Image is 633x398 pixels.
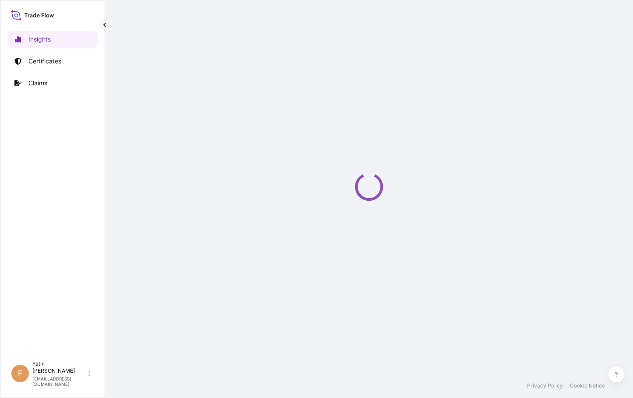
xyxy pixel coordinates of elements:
p: Insights [28,35,51,44]
a: Claims [7,74,98,92]
p: Claims [28,79,47,87]
a: Cookie Notice [570,382,605,389]
p: Fatin [PERSON_NAME] [32,360,87,374]
p: Certificates [28,57,61,66]
a: Insights [7,31,98,48]
a: Privacy Policy [527,382,563,389]
p: [EMAIL_ADDRESS][DOMAIN_NAME] [32,376,87,387]
span: F [18,369,23,378]
a: Certificates [7,52,98,70]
